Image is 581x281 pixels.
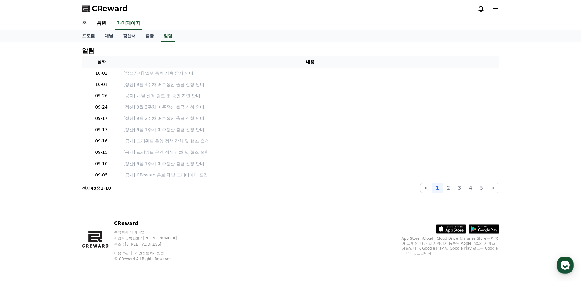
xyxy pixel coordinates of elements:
p: 주식회사 와이피랩 [114,230,188,235]
p: CReward [114,220,188,227]
p: 09-05 [84,172,119,178]
a: [정산] 9월 4주차 매주정산 출금 신청 안내 [124,81,497,88]
p: 09-15 [84,149,119,156]
h4: 알림 [82,47,94,54]
a: [공지] 크리워드 운영 정책 강화 및 협조 요청 [124,138,497,144]
button: > [487,183,499,193]
button: 2 [443,183,454,193]
strong: 1 [101,186,104,190]
button: < [420,183,432,193]
a: [중요공지] 일부 음원 사용 중지 안내 [124,70,497,76]
a: 개인정보처리방침 [135,251,164,255]
a: 마이페이지 [115,17,142,30]
a: 알림 [161,30,175,42]
a: 프로필 [77,30,100,42]
button: 5 [476,183,487,193]
p: 09-10 [84,161,119,167]
p: 09-17 [84,115,119,122]
p: © CReward All Rights Reserved. [114,257,188,261]
a: 정산서 [118,30,141,42]
strong: 10 [105,186,111,190]
a: 출금 [141,30,159,42]
p: 10-02 [84,70,119,76]
a: [공지] CReward 홍보 채널 크리에이터 모집 [124,172,497,178]
p: 09-24 [84,104,119,110]
a: [정산] 9월 1주차 매주정산 출금 신청 안내 [124,127,497,133]
a: [정산] 9월 3주차 매주정산 출금 신청 안내 [124,104,497,110]
a: [공지] 채널 신청 검토 및 승인 지연 안내 [124,93,497,99]
th: 내용 [121,56,499,68]
strong: 43 [91,186,96,190]
th: 날짜 [82,56,121,68]
p: App Store, iCloud, iCloud Drive 및 iTunes Store는 미국과 그 밖의 나라 및 지역에서 등록된 Apple Inc.의 서비스 상표입니다. Goo... [402,236,499,256]
p: 09-17 [84,127,119,133]
button: 3 [454,183,465,193]
a: [공지] 크리워드 운영 정책 강화 및 협조 요청 [124,149,497,156]
button: 4 [465,183,476,193]
button: 1 [432,183,443,193]
a: 채널 [100,30,118,42]
p: 사업자등록번호 : [PHONE_NUMBER] [114,236,188,241]
p: 주소 : [STREET_ADDRESS] [114,242,188,247]
p: 09-16 [84,138,119,144]
span: CReward [92,4,128,13]
a: [정산] 9월 2주차 매주정산 출금 신청 안내 [124,115,497,122]
p: 10-01 [84,81,119,88]
p: 전체 중 - [82,185,111,191]
a: 이용약관 [114,251,133,255]
a: CReward [82,4,128,13]
a: [정산] 9월 1주차 매주정산 출금 신청 안내 [124,161,497,167]
a: 음원 [92,17,111,30]
a: 홈 [77,17,92,30]
p: 09-26 [84,93,119,99]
